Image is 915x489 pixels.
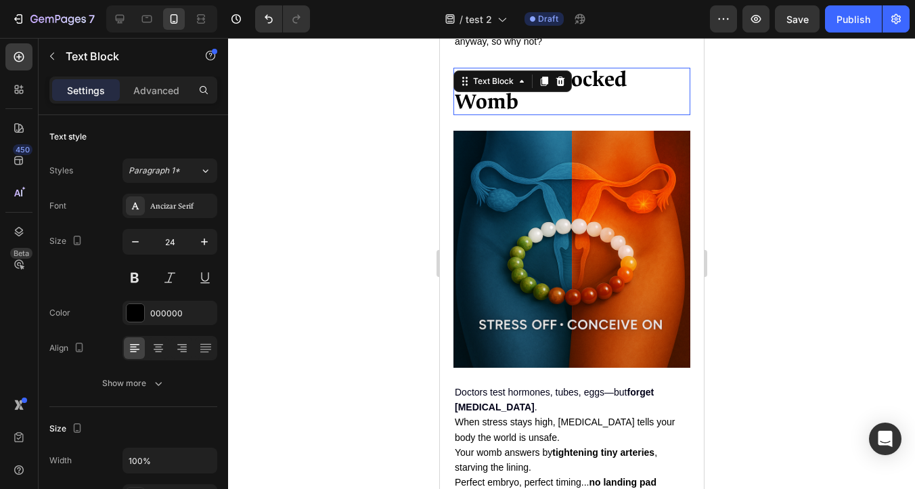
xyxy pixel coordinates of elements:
[255,5,310,33] div: Undo/Redo
[49,454,72,467] div: Width
[49,339,87,358] div: Align
[129,165,180,177] span: Paragraph 1*
[49,420,85,438] div: Size
[775,5,820,33] button: Save
[538,13,558,25] span: Draft
[10,248,32,259] div: Beta
[49,131,87,143] div: Text style
[49,307,70,319] div: Color
[15,409,217,435] span: Your womb answers by , starving the lining.
[5,5,101,33] button: 7
[89,11,95,27] p: 7
[150,307,214,320] div: 000000
[825,5,882,33] button: Publish
[112,409,215,420] strong: tightening tiny arteries
[15,379,235,404] span: When stress stays high, [MEDICAL_DATA] tells your body the world is unsafe.
[49,165,73,177] div: Styles
[102,377,165,390] div: Show more
[15,349,214,375] span: Doctors test hormones, tubes, eggs—but .
[15,439,217,450] span: Perfect embryo, perfect timing...
[836,12,870,26] div: Publish
[67,83,105,98] p: Settings
[440,38,704,489] iframe: Design area
[150,200,214,213] div: Ancizar Serif
[13,144,32,155] div: 450
[869,423,901,455] div: Open Intercom Messenger
[49,200,66,212] div: Font
[49,232,85,251] div: Size
[133,83,179,98] p: Advanced
[66,48,181,64] p: Text Block
[460,12,463,26] span: /
[466,12,492,26] span: test 2
[123,448,217,473] input: Auto
[786,14,809,25] span: Save
[49,371,217,396] button: Show more
[149,439,217,450] strong: no landing pad
[14,345,250,483] div: Rich Text Editor. Editing area: main
[122,158,217,183] button: Paragraph 1*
